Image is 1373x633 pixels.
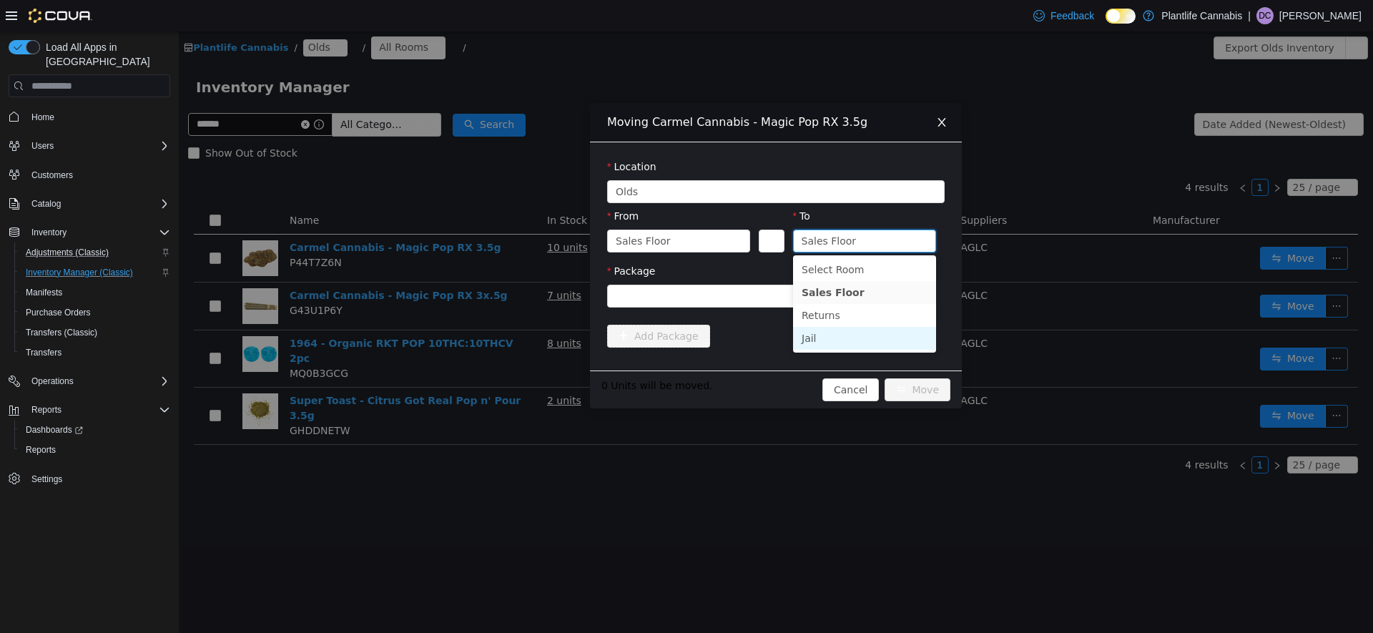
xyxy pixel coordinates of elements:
[26,401,170,418] span: Reports
[31,198,61,210] span: Catalog
[20,324,170,341] span: Transfers (Classic)
[428,234,476,245] label: Package
[26,195,67,212] button: Catalog
[757,85,769,97] i: icon: close
[1279,7,1362,24] p: [PERSON_NAME]
[9,100,170,526] nav: Complex example
[428,83,766,99] div: Moving Carmel Cannabis - Magic Pop RX 3.5g
[20,441,61,458] a: Reports
[31,404,61,416] span: Reports
[26,287,62,298] span: Manifests
[31,112,54,123] span: Home
[31,473,62,485] span: Settings
[740,205,749,215] i: icon: down
[31,170,73,181] span: Customers
[614,295,757,318] li: Jail
[26,137,59,154] button: Users
[26,424,83,436] span: Dashboards
[614,273,757,295] li: Returns
[26,267,133,278] span: Inventory Manager (Classic)
[437,149,459,171] span: Olds
[26,470,170,488] span: Settings
[1028,1,1100,30] a: Feedback
[26,137,170,154] span: Users
[3,468,176,489] button: Settings
[20,304,170,321] span: Purchase Orders
[743,72,783,112] button: Close
[749,156,757,166] i: icon: down
[14,420,176,440] a: Dashboards
[614,250,757,273] li: Sales Floor
[31,227,67,238] span: Inventory
[3,222,176,242] button: Inventory
[554,205,563,215] i: icon: down
[26,327,97,338] span: Transfers (Classic)
[3,194,176,214] button: Catalog
[29,9,92,23] img: Cova
[1248,7,1251,24] p: |
[26,195,170,212] span: Catalog
[3,371,176,391] button: Operations
[614,227,757,250] li: Select Room
[26,444,56,456] span: Reports
[14,303,176,323] button: Purchase Orders
[20,421,89,438] a: Dashboards
[26,373,79,390] button: Operations
[14,440,176,460] button: Reports
[20,421,170,438] span: Dashboards
[26,373,170,390] span: Operations
[3,165,176,185] button: Customers
[26,401,67,418] button: Reports
[20,344,67,361] a: Transfers
[26,166,170,184] span: Customers
[706,347,772,370] button: icon: swapMove
[20,284,170,301] span: Manifests
[428,129,478,141] label: Location
[40,40,170,69] span: Load All Apps in [GEOGRAPHIC_DATA]
[428,293,531,316] button: icon: plusAdd Package
[20,284,68,301] a: Manifests
[428,179,460,190] label: From
[26,107,170,125] span: Home
[20,244,170,261] span: Adjustments (Classic)
[26,224,72,241] button: Inventory
[1259,7,1271,24] span: DC
[1106,9,1136,24] input: Dark Mode
[644,347,700,370] button: Cancel
[26,109,60,126] a: Home
[26,307,91,318] span: Purchase Orders
[3,106,176,127] button: Home
[3,136,176,156] button: Users
[26,347,61,358] span: Transfers
[20,264,170,281] span: Inventory Manager (Classic)
[423,347,534,362] span: 0 Units will be moved.
[26,247,109,258] span: Adjustments (Classic)
[14,242,176,262] button: Adjustments (Classic)
[1161,7,1242,24] p: Plantlife Cannabis
[26,471,68,488] a: Settings
[26,167,79,184] a: Customers
[20,244,114,261] a: Adjustments (Classic)
[1256,7,1274,24] div: Donna Chapman
[20,304,97,321] a: Purchase Orders
[623,199,678,220] div: Sales Floor
[437,199,492,220] div: Sales Floor
[3,400,176,420] button: Reports
[20,324,103,341] a: Transfers (Classic)
[31,140,54,152] span: Users
[26,224,170,241] span: Inventory
[14,323,176,343] button: Transfers (Classic)
[1050,9,1094,23] span: Feedback
[14,283,176,303] button: Manifests
[580,198,605,221] button: Swap
[14,262,176,283] button: Inventory Manager (Classic)
[14,343,176,363] button: Transfers
[31,376,74,387] span: Operations
[614,179,631,190] label: To
[20,344,170,361] span: Transfers
[20,441,170,458] span: Reports
[20,264,139,281] a: Inventory Manager (Classic)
